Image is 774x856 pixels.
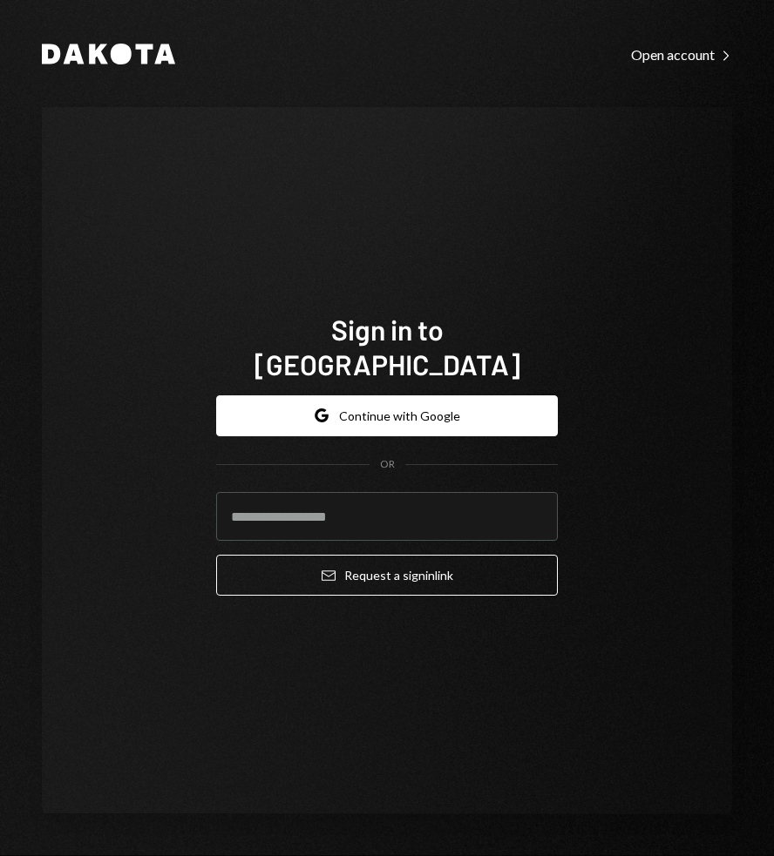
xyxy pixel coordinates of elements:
[380,457,395,472] div: OR
[631,46,732,64] div: Open account
[216,555,558,596] button: Request a signinlink
[631,44,732,64] a: Open account
[216,312,558,381] h1: Sign in to [GEOGRAPHIC_DATA]
[216,395,558,436] button: Continue with Google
